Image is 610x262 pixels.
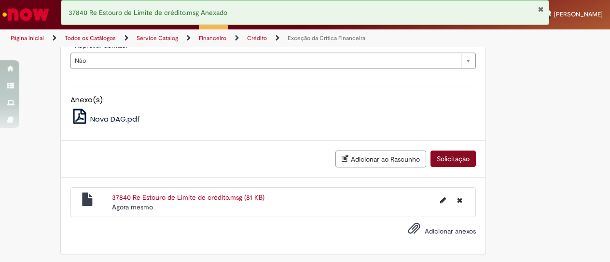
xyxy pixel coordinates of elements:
[11,34,44,42] a: Página inicial
[430,151,476,167] button: Solicitação
[247,34,267,42] a: Crédito
[65,34,116,42] a: Todos os Catálogos
[288,34,365,42] a: Exceção da Crítica Financeira
[7,29,400,47] ul: Trilhas de página
[425,227,476,235] span: Adicionar anexos
[69,8,227,17] span: 37840 Re Estouro de Limite de crédito.msg Anexado
[1,5,51,24] img: ServiceNow
[70,96,476,104] h5: Anexo(s)
[137,34,178,42] a: Service Catalog
[434,193,452,208] button: Editar nome de arquivo 37840 Re Estouro de Limite de crédito.msg
[112,203,153,211] time: 29/08/2025 17:50:44
[90,114,140,124] span: Nova DAG.pdf
[451,193,468,208] button: Excluir 37840 Re Estouro de Limite de crédito.msg
[405,220,423,242] button: Adicionar anexos
[112,193,264,202] a: 37840 Re Estouro de Limite de crédito.msg (81 KB)
[335,151,426,167] button: Adicionar ao Rascunho
[75,53,456,69] span: Não
[112,203,153,211] span: Agora mesmo
[199,34,226,42] a: Financeiro
[554,10,603,18] span: [PERSON_NAME]
[538,5,544,13] button: Fechar Notificação
[70,114,140,124] a: Nova DAG.pdf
